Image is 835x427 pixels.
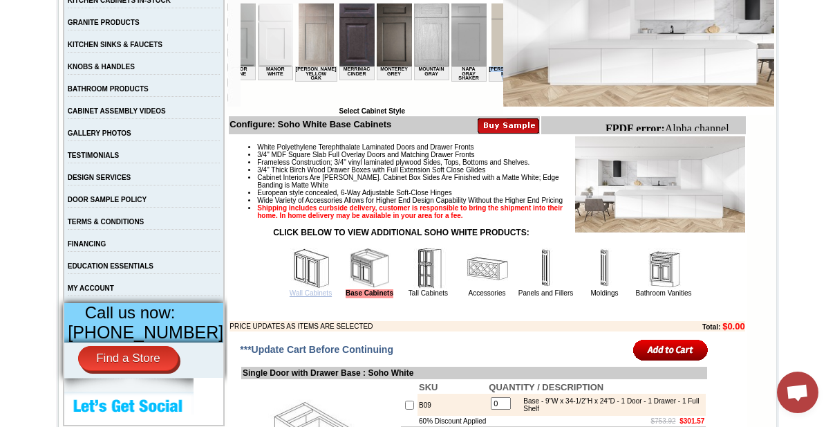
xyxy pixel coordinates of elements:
img: Panels and Fillers [525,248,567,289]
a: GALLERY PHOTOS [68,129,131,137]
img: Accessories [467,248,508,289]
b: QUANTITY / DESCRIPTION [489,382,603,392]
span: Call us now: [85,303,176,322]
td: PRICE UPDATES AS ITEMS ARE SELECTED [229,321,626,331]
b: Total: [702,323,720,331]
a: GRANITE PRODUCTS [68,19,140,26]
b: Configure: Soho White Base Cabinets [229,119,391,129]
a: Wall Cabinets [290,289,332,297]
a: BATHROOM PRODUCTS [68,85,149,93]
td: B09 [417,394,487,416]
span: European style concealed, 6-Way Adjustable Soft-Close Hinges [257,189,451,197]
body: Alpha channel not supported: images/W0936_cnc_2.1.jpg.png [6,6,140,43]
a: MY ACCOUNT [68,284,114,292]
span: Cabinet Interiors Are [PERSON_NAME]. Cabinet Box Sides Are Finished with a Matte White; Edge Band... [257,174,559,189]
s: $753.92 [651,417,676,425]
iframe: Browser incompatible [241,3,503,107]
a: Moldings [590,289,618,297]
div: Open chat [777,372,818,413]
img: Tall Cabinets [408,248,449,289]
b: SKU [419,382,438,392]
b: $301.57 [679,417,704,425]
a: Bathroom Vanities [636,289,692,297]
b: FPDF error: [6,6,65,17]
strong: CLICK BELOW TO VIEW ADDITIONAL SOHO WHITE PRODUCTS: [273,228,529,237]
span: White Polyethylene Terephthalate Laminated Doors and Drawer Fronts [257,143,473,151]
a: Tall Cabinets [409,289,448,297]
td: Single Door with Drawer Base : Soho White [241,367,707,379]
strong: Shipping includes curbside delivery, customer is responsible to bring the shipment into their hom... [257,204,563,219]
span: 3/4" MDF Square Slab Full Overlay Doors and Matching Drawer Fronts [257,151,474,158]
img: Bathroom Vanities [643,248,684,289]
a: Find a Store [78,346,178,371]
a: CABINET ASSEMBLY VIDEOS [68,107,166,115]
a: DOOR SAMPLE POLICY [68,196,147,203]
span: Wide Variety of Accessories Allows for Higher End Design Capability Without the Higher End Pricing [257,197,563,204]
a: Panels and Fillers [518,289,573,297]
a: Base Cabinets [346,289,393,298]
td: 60% Discount Applied [417,416,487,426]
span: Frameless Construction; 3/4" vinyl laminated plywood Sides, Tops, Bottoms and Shelves. [257,158,529,166]
div: Base - 9"W x 34-1/2"H x 24"D - 1 Door - 1 Drawer - 1 Full Shelf [516,397,702,412]
span: 3/4" Thick Birch Wood Drawer Boxes with Full Extension Soft Close Glides [257,166,485,174]
a: FINANCING [68,240,106,248]
a: KNOBS & HANDLES [68,63,135,71]
a: DESIGN SERVICES [68,174,131,181]
a: TESTIMONIALS [68,152,119,159]
img: Base Cabinets [349,248,391,289]
a: EDUCATION ESSENTIALS [68,262,153,270]
a: TERMS & CONDITIONS [68,218,144,226]
b: Select Cabinet Style [339,107,405,115]
img: Moldings [584,248,626,289]
img: Product Image [575,136,745,233]
input: Add to Cart [633,338,709,361]
a: KITCHEN SINKS & FAUCETS [68,41,162,48]
b: $0.00 [722,321,745,331]
td: [PERSON_NAME] Matte Sand [248,63,290,78]
img: Wall Cabinets [290,248,332,289]
a: Accessories [469,289,506,297]
span: [PHONE_NUMBER] [68,322,223,342]
span: ***Update Cart Before Continuing [240,344,393,355]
